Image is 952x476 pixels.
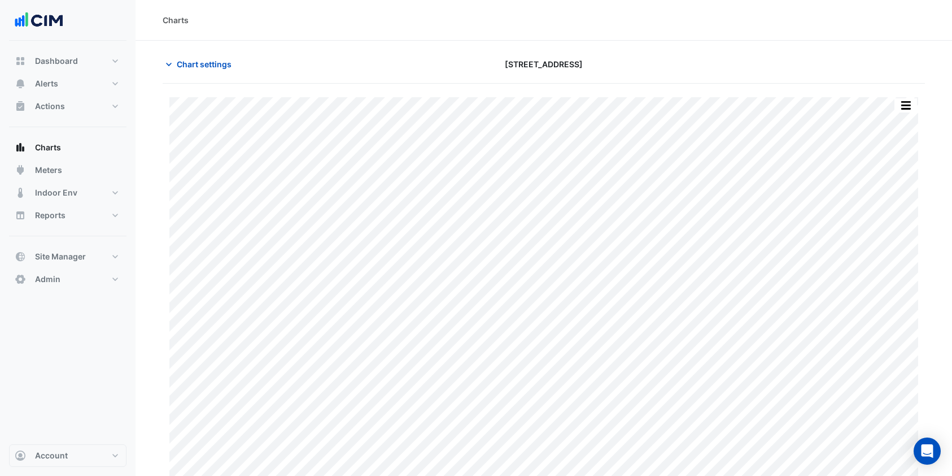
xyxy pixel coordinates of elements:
button: Alerts [9,72,126,95]
img: Company Logo [14,9,64,32]
button: Site Manager [9,245,126,268]
button: Reports [9,204,126,227]
button: Meters [9,159,126,181]
button: Chart settings [163,54,239,74]
span: Account [35,450,68,461]
span: Charts [35,142,61,153]
button: Indoor Env [9,181,126,204]
button: Actions [9,95,126,118]
span: Actions [35,101,65,112]
app-icon: Dashboard [15,55,26,67]
app-icon: Site Manager [15,251,26,262]
span: Reports [35,210,65,221]
button: Dashboard [9,50,126,72]
div: Open Intercom Messenger [914,438,941,465]
button: More Options [894,98,917,112]
app-icon: Reports [15,210,26,221]
div: Charts [163,14,189,26]
app-icon: Alerts [15,78,26,89]
app-icon: Charts [15,142,26,153]
button: Account [9,444,126,467]
span: Site Manager [35,251,86,262]
app-icon: Meters [15,165,26,176]
span: Admin [35,274,60,285]
button: Charts [9,136,126,159]
app-icon: Actions [15,101,26,112]
app-icon: Indoor Env [15,187,26,198]
span: Meters [35,165,62,176]
span: Dashboard [35,55,78,67]
span: [STREET_ADDRESS] [505,58,583,70]
app-icon: Admin [15,274,26,285]
span: Alerts [35,78,58,89]
span: Chart settings [177,58,232,70]
span: Indoor Env [35,187,77,198]
button: Admin [9,268,126,291]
